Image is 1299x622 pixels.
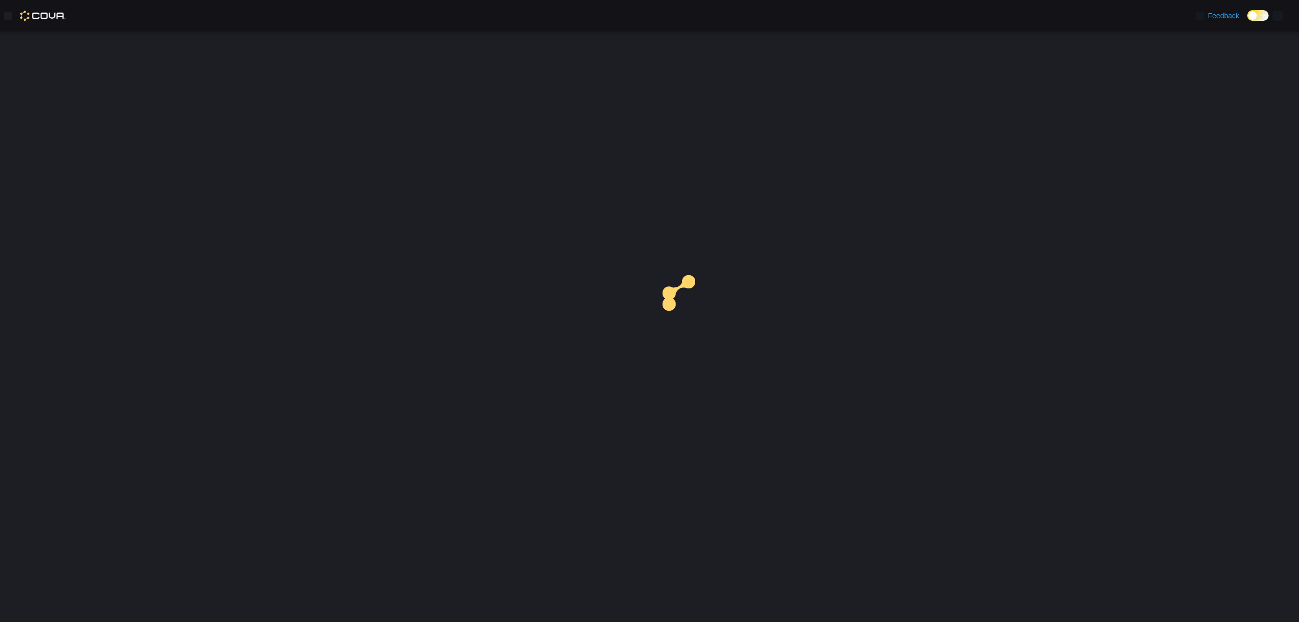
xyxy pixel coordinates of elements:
a: Feedback [1192,6,1243,26]
span: Feedback [1208,11,1239,21]
input: Dark Mode [1247,10,1269,21]
img: cova-loader [649,268,726,344]
img: Cova [20,11,65,21]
